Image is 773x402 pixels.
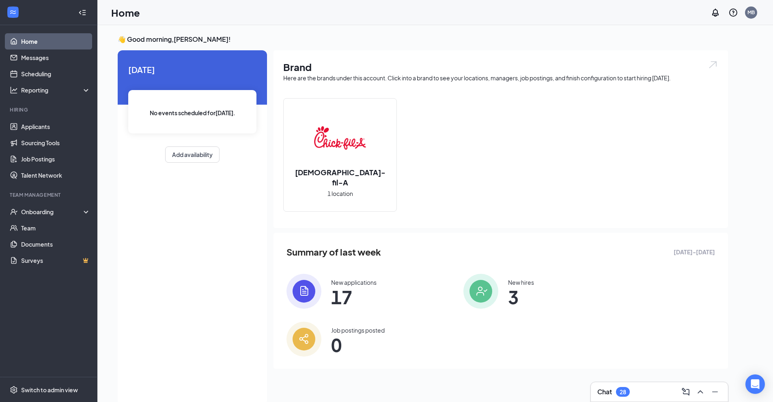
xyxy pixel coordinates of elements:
span: Summary of last week [286,245,381,259]
svg: Collapse [78,9,86,17]
span: [DATE] - [DATE] [674,247,715,256]
div: Job postings posted [331,326,385,334]
button: Minimize [708,385,721,398]
svg: Analysis [10,86,18,94]
a: Home [21,33,90,49]
img: icon [463,274,498,309]
button: ChevronUp [694,385,707,398]
a: Team [21,220,90,236]
span: 0 [331,338,385,352]
div: Here are the brands under this account. Click into a brand to see your locations, managers, job p... [283,74,718,82]
svg: ComposeMessage [681,387,691,397]
h2: [DEMOGRAPHIC_DATA]-fil-A [284,167,396,187]
h3: Chat [597,387,612,396]
button: Add availability [165,146,220,163]
div: Team Management [10,191,89,198]
div: New hires [508,278,534,286]
div: Switch to admin view [21,386,78,394]
div: New applications [331,278,377,286]
span: No events scheduled for [DATE] . [150,108,235,117]
div: Reporting [21,86,91,94]
span: 3 [508,290,534,304]
button: ComposeMessage [679,385,692,398]
div: 28 [620,389,626,396]
span: [DATE] [128,63,256,76]
svg: Minimize [710,387,720,397]
h1: Home [111,6,140,19]
img: Chick-fil-A [314,112,366,164]
h1: Brand [283,60,718,74]
a: Talent Network [21,167,90,183]
a: Sourcing Tools [21,135,90,151]
a: Messages [21,49,90,66]
svg: WorkstreamLogo [9,8,17,16]
div: Hiring [10,106,89,113]
img: icon [286,274,321,309]
span: 1 location [327,189,353,198]
div: Open Intercom Messenger [745,374,765,394]
div: Onboarding [21,208,84,216]
svg: ChevronUp [695,387,705,397]
a: Job Postings [21,151,90,167]
svg: Notifications [711,8,720,17]
svg: Settings [10,386,18,394]
img: open.6027fd2a22e1237b5b06.svg [708,60,718,69]
img: icon [286,322,321,357]
div: MB [747,9,755,16]
h3: 👋 Good morning, [PERSON_NAME] ! [118,35,728,44]
span: 17 [331,290,377,304]
a: SurveysCrown [21,252,90,269]
a: Scheduling [21,66,90,82]
a: Applicants [21,118,90,135]
svg: QuestionInfo [728,8,738,17]
svg: UserCheck [10,208,18,216]
a: Documents [21,236,90,252]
